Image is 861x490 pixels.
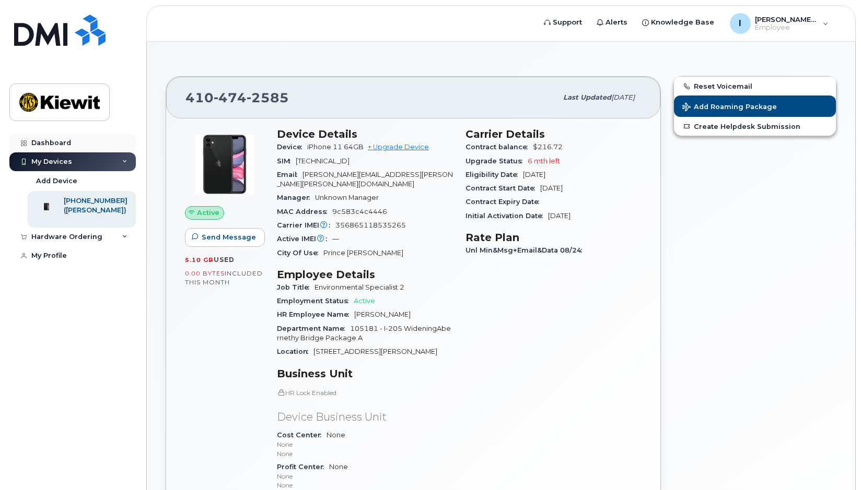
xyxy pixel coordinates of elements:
span: 474 [214,90,247,105]
p: HR Lock Enabled [277,388,453,397]
h3: Business Unit [277,367,453,380]
span: SIM [277,157,296,165]
span: — [332,235,339,243]
span: Active [354,297,375,305]
p: None [277,472,453,481]
span: [PERSON_NAME][EMAIL_ADDRESS][PERSON_NAME][PERSON_NAME][DOMAIN_NAME] [277,171,453,188]
span: Job Title [277,283,315,291]
span: Unknown Manager [315,194,379,201]
span: MAC Address [277,208,332,216]
h3: Employee Details [277,268,453,281]
span: used [214,256,235,264]
span: None [277,463,453,490]
span: Initial Activation Date [466,212,548,220]
span: 9c583c4c4446 [332,208,387,216]
span: 0.00 Bytes [185,270,225,277]
span: [DATE] [611,93,635,101]
span: Email [277,171,302,178]
span: [DATE] [523,171,545,178]
span: 5.10 GB [185,256,214,264]
h3: Device Details [277,128,453,140]
span: [DATE] [548,212,571,220]
a: Create Helpdesk Submission [674,117,836,136]
span: Prince [PERSON_NAME] [323,249,403,257]
h3: Carrier Details [466,128,642,140]
span: Send Message [202,232,256,242]
button: Reset Voicemail [674,77,836,95]
span: 105181 - I-205 WideningAbernethy Bridge Package A [277,325,451,342]
span: [TECHNICAL_ID] [296,157,350,165]
span: Contract Start Date [466,184,540,192]
span: Eligibility Date [466,171,523,178]
span: Carrier IMEI [277,221,335,229]
span: 6 mth left [528,157,560,165]
span: Department Name [277,325,350,332]
p: Device Business Unit [277,410,453,425]
span: Add Roaming Package [682,103,777,113]
span: Environmental Specialist 2 [315,283,404,291]
button: Send Message [185,228,265,247]
span: Profit Center [277,463,329,471]
span: Contract balance [466,143,533,151]
span: $216.72 [533,143,563,151]
span: 356865118535265 [335,221,406,229]
span: Employment Status [277,297,354,305]
span: Upgrade Status [466,157,528,165]
img: iPhone_11.jpg [193,133,256,196]
span: 2585 [247,90,289,105]
span: City Of Use [277,249,323,257]
span: [DATE] [540,184,563,192]
span: Active IMEI [277,235,332,243]
span: Last updated [563,93,611,101]
span: Location [277,348,313,355]
span: Unl Min&Msg+Email&Data 08/24 [466,246,587,254]
a: + Upgrade Device [368,143,429,151]
span: Manager [277,194,315,201]
span: Active [197,208,219,218]
span: iPhone 11 64GB [307,143,364,151]
h3: Rate Plan [466,231,642,244]
span: None [277,431,453,458]
span: [STREET_ADDRESS][PERSON_NAME] [313,348,437,355]
span: Contract Expiry Date [466,198,544,206]
span: Device [277,143,307,151]
p: None [277,440,453,449]
iframe: Messenger Launcher [816,445,853,482]
span: HR Employee Name [277,310,354,318]
button: Add Roaming Package [674,95,836,117]
p: None [277,449,453,458]
span: [PERSON_NAME] [354,310,411,318]
span: Cost Center [277,431,327,439]
span: 410 [185,90,289,105]
p: None [277,481,453,489]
